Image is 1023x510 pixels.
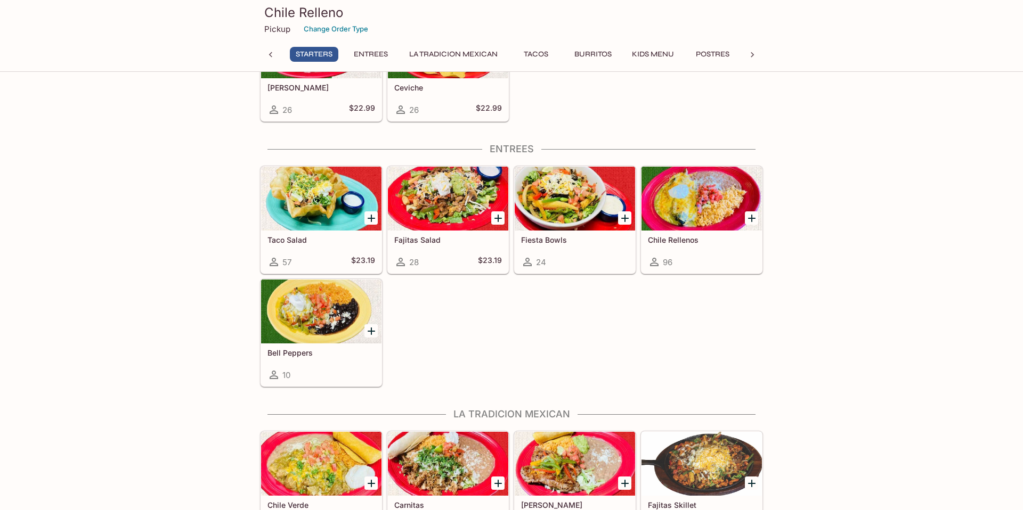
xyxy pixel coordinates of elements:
span: 96 [663,257,672,267]
h5: [PERSON_NAME] [267,83,375,92]
button: La Tradicion Mexican [403,47,504,62]
button: Add Fajitas Salad [491,211,505,225]
button: Add Chile Verde [364,476,378,490]
div: Chile Rellenos [642,167,762,231]
h5: Chile Verde [267,500,375,509]
div: Chile Verde [261,432,381,496]
a: Fiesta Bowls24 [514,166,636,274]
h5: Chile Rellenos [648,235,756,244]
button: Add Taco Salad [364,211,378,225]
button: Starters [290,47,338,62]
button: Add Carne Asada [618,476,631,490]
button: Entrees [347,47,395,62]
h5: Bell Peppers [267,348,375,357]
button: Burritos [569,47,618,62]
div: Taco Salad [261,167,381,231]
a: Bell Peppers10 [261,279,382,386]
h5: Carnitas [394,500,502,509]
button: Postres [688,47,736,62]
span: 28 [409,257,419,267]
h5: Fajitas Salad [394,235,502,244]
span: 57 [282,257,291,267]
div: Carne Asada Fries [261,14,381,78]
h5: $23.19 [478,256,502,268]
h5: Ceviche [394,83,502,92]
a: Taco Salad57$23.19 [261,166,382,274]
h5: Fiesta Bowls [521,235,629,244]
div: Fajitas Salad [388,167,508,231]
a: Fajitas Salad28$23.19 [387,166,509,274]
div: Fajitas Skillet [642,432,762,496]
span: 26 [409,105,419,115]
span: 10 [282,370,290,380]
button: Tacos [512,47,560,62]
span: 24 [536,257,546,267]
button: Add Chile Rellenos [745,211,758,225]
a: Chile Rellenos96 [641,166,762,274]
div: Ceviche [388,14,508,78]
h3: Chile Relleno [264,4,759,21]
h5: $23.19 [351,256,375,268]
button: Add Bell Peppers [364,324,378,338]
button: Change Order Type [299,21,373,37]
div: Bell Peppers [261,279,381,343]
h4: La Tradicion Mexican [260,408,763,420]
span: 26 [282,105,292,115]
h4: Entrees [260,143,763,155]
h5: [PERSON_NAME] [521,500,629,509]
h5: Fajitas Skillet [648,500,756,509]
button: Add Fiesta Bowls [618,211,631,225]
div: Carne Asada [515,432,635,496]
div: Fiesta Bowls [515,167,635,231]
button: Kids Menu [626,47,680,62]
button: Add Carnitas [491,476,505,490]
h5: $22.99 [476,103,502,116]
div: Carnitas [388,432,508,496]
h5: Taco Salad [267,235,375,244]
p: Pickup [264,24,290,34]
h5: $22.99 [349,103,375,116]
button: Add Fajitas Skillet [745,476,758,490]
